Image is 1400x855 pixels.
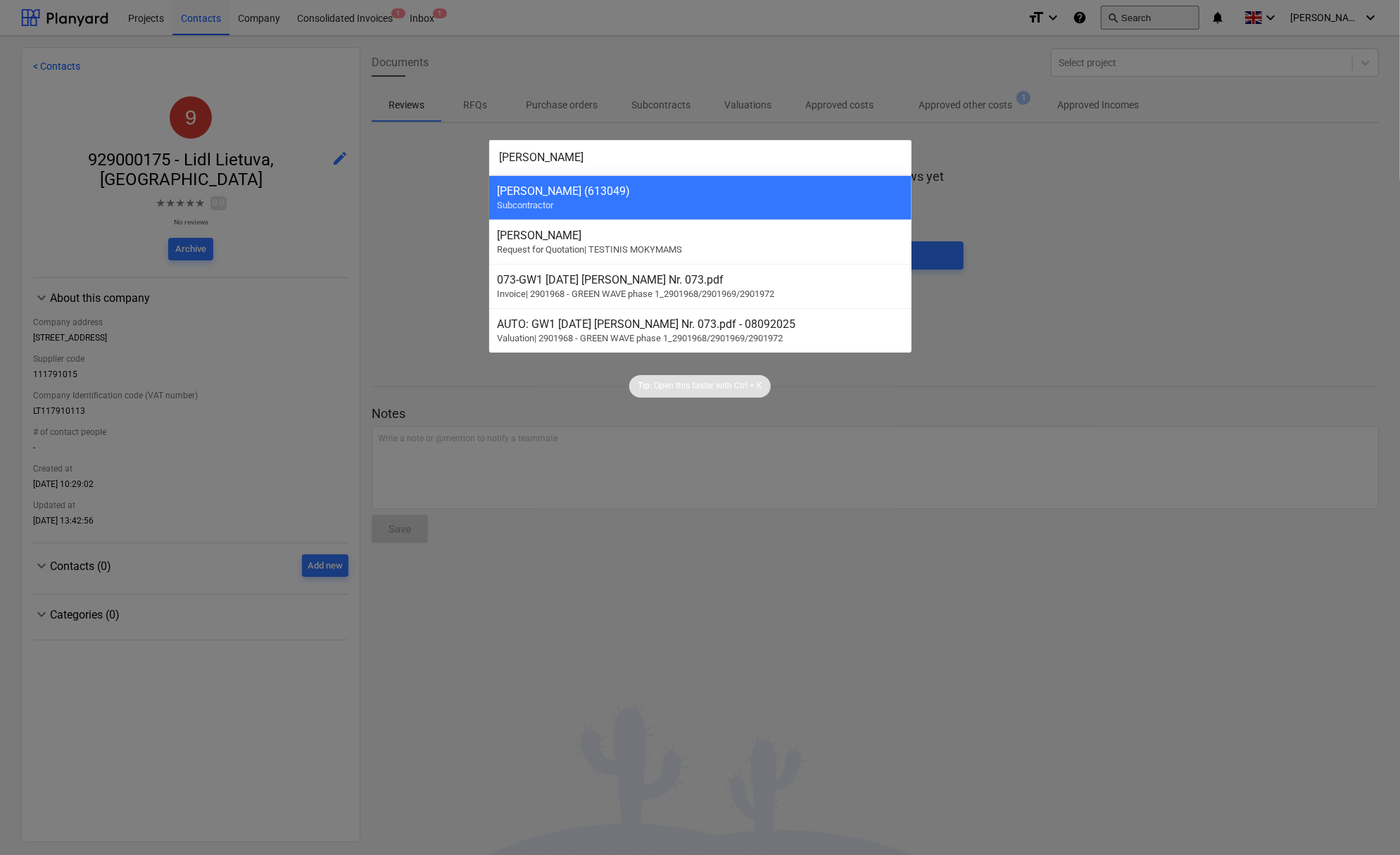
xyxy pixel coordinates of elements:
[498,184,903,198] div: [PERSON_NAME] (613049)
[629,375,771,398] div: Tip:Open this faster withCtrl + K
[489,140,912,175] input: Search for projects, line-items, subcontracts, valuations, subcontractors...
[489,175,912,220] div: [PERSON_NAME] (613049)Subcontractor
[489,308,912,353] div: AUTO: GW1 [DATE] [PERSON_NAME] Nr. 073.pdf - 08092025Valuation| 2901968 - GREEN WAVE phase 1_2901...
[498,289,775,299] span: Invoice | 2901968 - GREEN WAVE phase 1_2901968/2901969/2901972
[489,220,912,264] div: [PERSON_NAME]Request for Quotation| TESTINIS MOKYMAMS
[498,333,783,343] span: Valuation | 2901968 - GREEN WAVE phase 1_2901968/2901969/2901972
[489,264,912,308] div: 073-GW1 [DATE] [PERSON_NAME] Nr. 073.pdfInvoice| 2901968 - GREEN WAVE phase 1_2901968/2901969/290...
[1330,787,1400,855] iframe: Chat Widget
[654,380,732,392] p: Open this faster with
[498,200,554,210] span: Subcontractor
[498,317,903,331] div: AUTO: GW1 [DATE] [PERSON_NAME] Nr. 073.pdf - 08092025
[638,380,652,392] p: Tip:
[498,273,903,286] div: 073 - GW1 [DATE] [PERSON_NAME] Nr. 073.pdf
[734,380,762,392] p: Ctrl + K
[498,229,903,242] div: [PERSON_NAME]
[498,244,683,255] span: Request for Quotation | TESTINIS MOKYMAMS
